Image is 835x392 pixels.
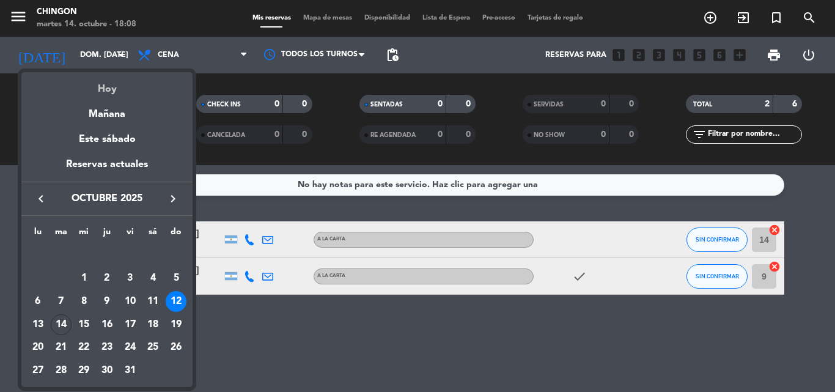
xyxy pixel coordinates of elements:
td: 18 de octubre de 2025 [142,313,165,336]
div: 12 [166,291,186,312]
div: 11 [142,291,163,312]
div: 14 [51,314,72,335]
div: 18 [142,314,163,335]
div: 24 [120,338,141,358]
td: 9 de octubre de 2025 [95,290,119,313]
td: 17 de octubre de 2025 [119,313,142,336]
td: 15 de octubre de 2025 [72,313,95,336]
div: 22 [73,338,94,358]
th: domingo [164,225,188,244]
i: keyboard_arrow_right [166,191,180,206]
td: 7 de octubre de 2025 [50,290,73,313]
button: keyboard_arrow_left [30,191,52,207]
div: 1 [73,268,94,289]
td: 21 de octubre de 2025 [50,336,73,360]
td: 5 de octubre de 2025 [164,267,188,290]
div: 15 [73,314,94,335]
div: 25 [142,338,163,358]
div: 8 [73,291,94,312]
div: 5 [166,268,186,289]
div: 19 [166,314,186,335]
th: martes [50,225,73,244]
div: 3 [120,268,141,289]
div: Mañana [21,97,193,122]
div: 13 [28,314,48,335]
div: Reservas actuales [21,157,193,182]
th: viernes [119,225,142,244]
div: 20 [28,338,48,358]
td: 31 de octubre de 2025 [119,359,142,382]
div: 30 [97,360,117,381]
td: 22 de octubre de 2025 [72,336,95,360]
td: 2 de octubre de 2025 [95,267,119,290]
div: 29 [73,360,94,381]
button: keyboard_arrow_right [162,191,184,207]
td: 24 de octubre de 2025 [119,336,142,360]
div: 7 [51,291,72,312]
td: 8 de octubre de 2025 [72,290,95,313]
td: 25 de octubre de 2025 [142,336,165,360]
div: 23 [97,338,117,358]
th: lunes [26,225,50,244]
td: 3 de octubre de 2025 [119,267,142,290]
div: 21 [51,338,72,358]
div: 16 [97,314,117,335]
td: OCT. [26,244,188,267]
div: 31 [120,360,141,381]
div: 17 [120,314,141,335]
th: jueves [95,225,119,244]
td: 26 de octubre de 2025 [164,336,188,360]
td: 28 de octubre de 2025 [50,359,73,382]
td: 20 de octubre de 2025 [26,336,50,360]
td: 13 de octubre de 2025 [26,313,50,336]
td: 11 de octubre de 2025 [142,290,165,313]
td: 10 de octubre de 2025 [119,290,142,313]
td: 4 de octubre de 2025 [142,267,165,290]
div: Hoy [21,72,193,97]
div: 9 [97,291,117,312]
td: 6 de octubre de 2025 [26,290,50,313]
div: 6 [28,291,48,312]
span: octubre 2025 [52,191,162,207]
td: 1 de octubre de 2025 [72,267,95,290]
div: Este sábado [21,122,193,157]
i: keyboard_arrow_left [34,191,48,206]
th: miércoles [72,225,95,244]
td: 14 de octubre de 2025 [50,313,73,336]
div: 27 [28,360,48,381]
div: 10 [120,291,141,312]
td: 19 de octubre de 2025 [164,313,188,336]
td: 16 de octubre de 2025 [95,313,119,336]
div: 28 [51,360,72,381]
td: 30 de octubre de 2025 [95,359,119,382]
th: sábado [142,225,165,244]
div: 2 [97,268,117,289]
td: 27 de octubre de 2025 [26,359,50,382]
div: 26 [166,338,186,358]
div: 4 [142,268,163,289]
td: 29 de octubre de 2025 [72,359,95,382]
td: 12 de octubre de 2025 [164,290,188,313]
td: 23 de octubre de 2025 [95,336,119,360]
